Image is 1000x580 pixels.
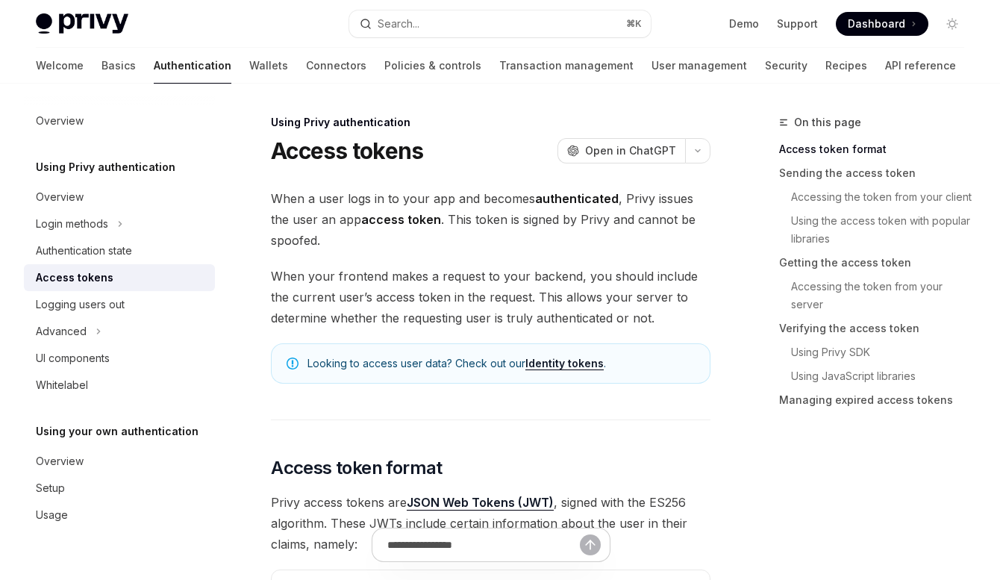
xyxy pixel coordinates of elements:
a: Verifying the access token [779,316,976,340]
span: Looking to access user data? Check out our . [307,356,695,371]
a: Basics [101,48,136,84]
h1: Access tokens [271,137,423,164]
span: On this page [794,113,861,131]
div: Advanced [36,322,87,340]
a: Wallets [249,48,288,84]
a: Demo [729,16,759,31]
span: Dashboard [848,16,905,31]
a: Usage [24,502,215,528]
strong: authenticated [535,191,619,206]
button: Toggle dark mode [940,12,964,36]
a: Overview [24,448,215,475]
span: Privy access tokens are , signed with the ES256 algorithm. These JWTs include certain information... [271,492,710,555]
div: Search... [378,15,419,33]
a: Recipes [825,48,867,84]
a: Overview [24,107,215,134]
div: Access tokens [36,269,113,287]
a: Connectors [306,48,366,84]
a: Accessing the token from your client [791,185,976,209]
div: Login methods [36,215,108,233]
div: UI components [36,349,110,367]
a: Authentication state [24,237,215,264]
a: Getting the access token [779,251,976,275]
span: ⌘ K [626,18,642,30]
div: Logging users out [36,296,125,314]
a: API reference [885,48,956,84]
a: Using the access token with popular libraries [791,209,976,251]
a: Whitelabel [24,372,215,399]
div: Authentication state [36,242,132,260]
div: Using Privy authentication [271,115,710,130]
a: Policies & controls [384,48,481,84]
span: Access token format [271,456,443,480]
a: Identity tokens [525,357,604,370]
div: Overview [36,188,84,206]
a: Security [765,48,807,84]
a: Managing expired access tokens [779,388,976,412]
strong: access token [361,212,441,227]
a: Access token format [779,137,976,161]
a: User management [651,48,747,84]
a: Transaction management [499,48,634,84]
a: Authentication [154,48,231,84]
svg: Note [287,358,299,369]
a: Logging users out [24,291,215,318]
h5: Using Privy authentication [36,158,175,176]
span: When your frontend makes a request to your backend, you should include the current user’s access ... [271,266,710,328]
div: Setup [36,479,65,497]
span: When a user logs in to your app and becomes , Privy issues the user an app . This token is signed... [271,188,710,251]
span: Open in ChatGPT [585,143,676,158]
a: Support [777,16,818,31]
div: Overview [36,112,84,130]
div: Usage [36,506,68,524]
button: Send message [580,534,601,555]
a: Setup [24,475,215,502]
a: JSON Web Tokens (JWT) [407,495,554,511]
div: Whitelabel [36,376,88,394]
a: UI components [24,345,215,372]
button: Open in ChatGPT [557,138,685,163]
div: Overview [36,452,84,470]
a: Using JavaScript libraries [791,364,976,388]
h5: Using your own authentication [36,422,199,440]
a: Welcome [36,48,84,84]
a: Dashboard [836,12,928,36]
a: Overview [24,184,215,211]
a: Accessing the token from your server [791,275,976,316]
a: Using Privy SDK [791,340,976,364]
button: Search...⌘K [349,10,651,37]
a: Sending the access token [779,161,976,185]
img: light logo [36,13,128,34]
a: Access tokens [24,264,215,291]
